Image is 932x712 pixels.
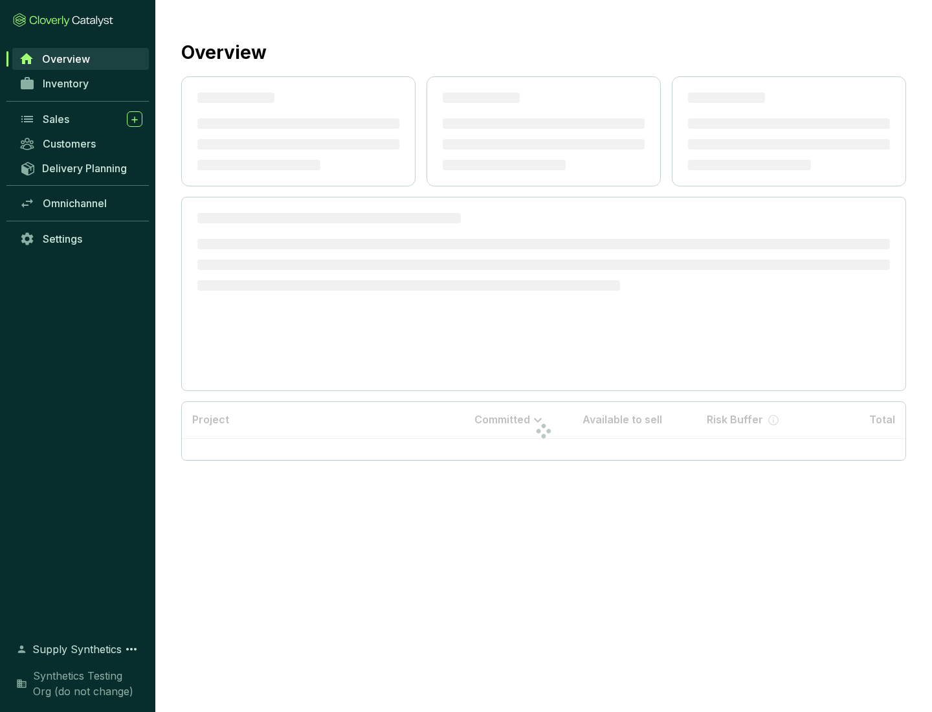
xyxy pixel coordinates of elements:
span: Customers [43,137,96,150]
a: Sales [13,108,149,130]
span: Omnichannel [43,197,107,210]
a: Omnichannel [13,192,149,214]
a: Customers [13,133,149,155]
span: Supply Synthetics [32,641,122,657]
span: Sales [43,113,69,126]
a: Overview [12,48,149,70]
span: Settings [43,232,82,245]
a: Settings [13,228,149,250]
span: Inventory [43,77,89,90]
a: Inventory [13,72,149,95]
h2: Overview [181,39,267,66]
span: Overview [42,52,90,65]
span: Synthetics Testing Org (do not change) [33,668,142,699]
span: Delivery Planning [42,162,127,175]
a: Delivery Planning [13,157,149,179]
